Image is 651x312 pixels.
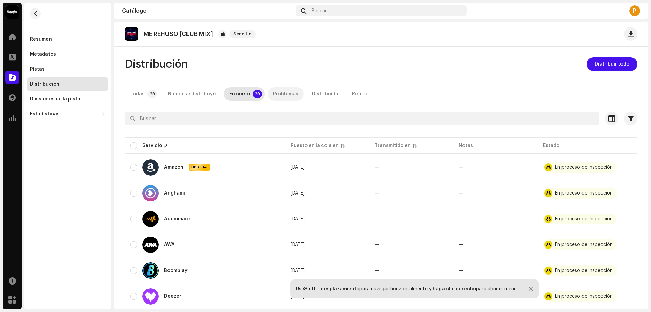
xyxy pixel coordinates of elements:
re-m-nav-item: Metadatos [27,48,108,61]
span: 6 oct 2025 [291,268,305,273]
span: — [375,191,379,196]
span: — [375,242,379,247]
re-a-table-badge: — [459,217,463,221]
div: En proceso de inspección [555,268,613,273]
div: En proceso de inspección [555,294,613,299]
re-a-table-badge: — [459,268,463,273]
div: Resumen [30,37,52,42]
re-a-table-badge: — [459,191,463,196]
span: — [375,268,379,273]
re-m-nav-dropdown: Estadísticas [27,107,108,121]
p-badge: 29 [147,90,157,98]
div: Metadatos [30,52,56,57]
span: 6 oct 2025 [291,242,305,247]
div: Anghami [164,191,185,196]
div: En proceso de inspección [555,165,613,170]
div: Distribución [30,81,59,87]
span: Sencillo [229,30,256,38]
div: Audiomack [164,217,191,221]
span: — [375,217,379,221]
div: P [629,5,640,16]
div: Todas [130,87,145,101]
p: ME REHUSO [CLUB MIX] [144,31,213,38]
div: Distribuída [312,87,338,101]
span: 6 oct 2025 [291,191,305,196]
div: Pistas [30,67,45,72]
input: Buscar [125,112,599,125]
p-badge: 29 [253,90,262,98]
strong: Shift + desplazamiento [304,287,359,291]
div: Puesto en la cola en [291,142,339,149]
span: HD Audio [190,165,209,170]
div: En curso [229,87,250,101]
div: Deezer [164,294,181,299]
div: Use para navegar horizontalmente, para abrir el menú. [296,286,518,292]
re-m-nav-item: Divisiones de la pista [27,92,108,106]
img: d16c6555-1953-425c-9310-d9c5d4cb8587 [125,27,138,41]
div: Problemas [273,87,298,101]
div: En proceso de inspección [555,217,613,221]
img: 10370c6a-d0e2-4592-b8a2-38f444b0ca44 [5,5,19,19]
div: Divisiones de la pista [30,96,80,102]
strong: y haga clic derecho [429,287,476,291]
div: Servicio [142,142,162,149]
span: 6 oct 2025 [291,165,305,170]
div: AWA [164,242,175,247]
button: Distribuir todo [587,57,637,71]
div: Retiro [352,87,367,101]
div: En proceso de inspección [555,242,613,247]
re-m-nav-item: Pistas [27,62,108,76]
re-m-nav-item: Resumen [27,33,108,46]
span: — [375,165,379,170]
div: Estadísticas [30,111,60,117]
span: Buscar [312,8,327,14]
div: Catálogo [122,8,293,14]
span: Distribuir todo [595,57,629,71]
div: En proceso de inspección [555,191,613,196]
div: Boomplay [164,268,188,273]
span: Distribución [125,57,188,71]
re-m-nav-item: Distribución [27,77,108,91]
div: Transmitido en [375,142,411,149]
re-a-table-badge: — [459,242,463,247]
re-a-table-badge: — [459,165,463,170]
span: 6 oct 2025 [291,217,305,221]
div: Amazon [164,165,183,170]
div: Nunca se distribuyó [168,87,216,101]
